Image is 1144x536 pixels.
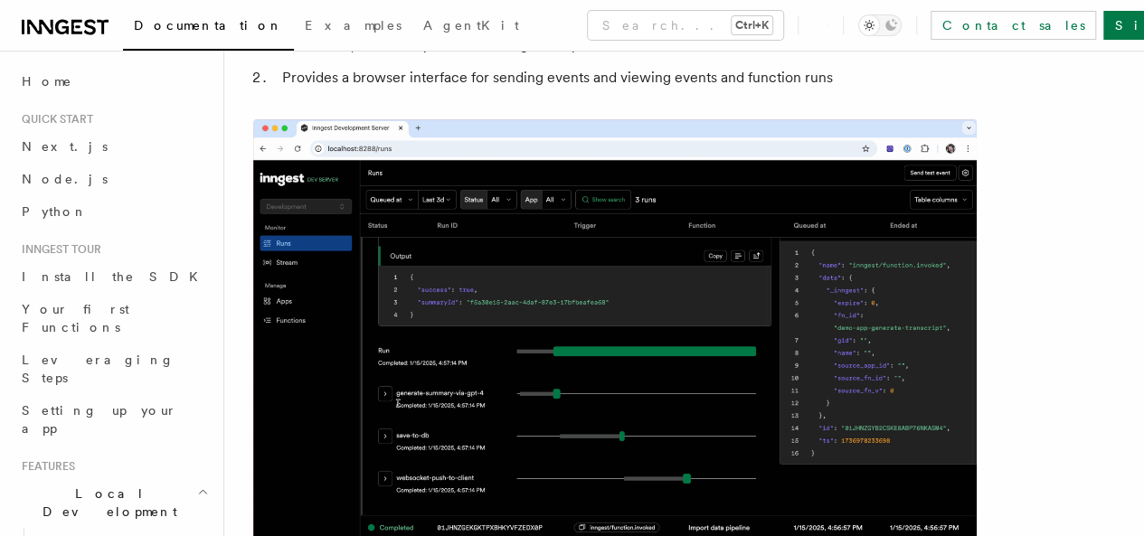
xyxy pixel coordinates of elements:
[22,353,175,385] span: Leveraging Steps
[22,204,88,219] span: Python
[588,11,783,40] button: Search...Ctrl+K
[931,11,1096,40] a: Contact sales
[294,5,412,49] a: Examples
[423,18,519,33] span: AgentKit
[22,139,108,154] span: Next.js
[22,403,177,436] span: Setting up your app
[14,195,213,228] a: Python
[277,65,977,90] li: Provides a browser interface for sending events and viewing events and function runs
[134,18,283,33] span: Documentation
[14,242,101,257] span: Inngest tour
[14,260,213,293] a: Install the SDK
[14,112,93,127] span: Quick start
[732,16,772,34] kbd: Ctrl+K
[14,343,213,394] a: Leveraging Steps
[305,18,402,33] span: Examples
[412,5,530,49] a: AgentKit
[14,484,197,521] span: Local Development
[123,5,294,51] a: Documentation
[14,459,75,474] span: Features
[14,65,213,98] a: Home
[858,14,902,36] button: Toggle dark mode
[14,394,213,445] a: Setting up your app
[22,269,209,284] span: Install the SDK
[14,477,213,528] button: Local Development
[14,163,213,195] a: Node.js
[14,130,213,163] a: Next.js
[22,172,108,186] span: Node.js
[14,293,213,343] a: Your first Functions
[22,72,72,90] span: Home
[22,302,129,334] span: Your first Functions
